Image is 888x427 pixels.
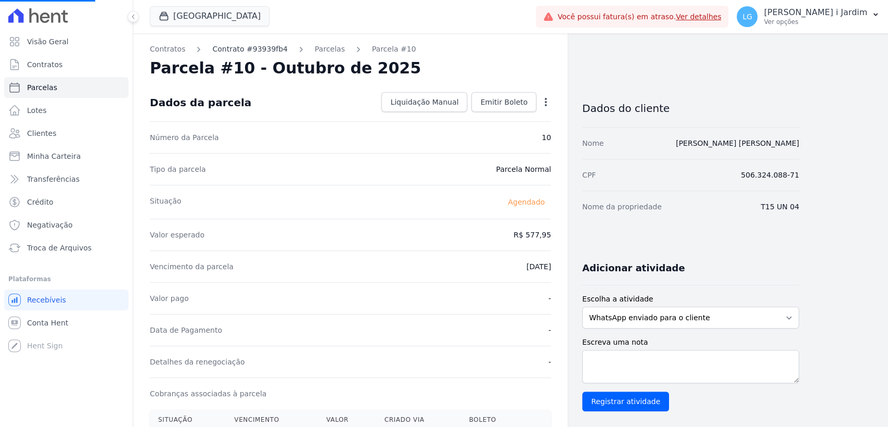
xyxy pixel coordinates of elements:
label: Escolha a atividade [582,294,799,305]
a: Ver detalhes [676,12,722,21]
span: Você possui fatura(s) em atraso. [558,11,722,22]
a: Conta Hent [4,312,128,333]
a: Lotes [4,100,128,121]
span: Negativação [27,220,73,230]
span: Conta Hent [27,318,68,328]
a: Clientes [4,123,128,144]
dt: Nome [582,138,603,148]
button: LG [PERSON_NAME] i Jardim Ver opções [728,2,888,31]
div: Dados da parcela [150,96,251,109]
dt: Nome da propriedade [582,202,662,212]
span: Contratos [27,59,62,70]
span: Visão Geral [27,36,69,47]
dd: 10 [542,132,551,143]
dt: Número da Parcela [150,132,219,143]
a: Parcela #10 [372,44,416,55]
button: [GEOGRAPHIC_DATA] [150,6,269,26]
p: [PERSON_NAME] i Jardim [764,7,867,18]
a: Recebíveis [4,290,128,310]
span: Emitir Boleto [480,97,527,107]
input: Registrar atividade [582,392,669,411]
dd: - [548,357,551,367]
span: Parcelas [27,82,57,93]
a: Contratos [4,54,128,75]
a: Visão Geral [4,31,128,52]
dt: CPF [582,170,596,180]
a: Liquidação Manual [381,92,467,112]
dd: [DATE] [526,261,551,272]
span: Crédito [27,197,54,207]
a: Minha Carteira [4,146,128,167]
h3: Dados do cliente [582,102,799,115]
dd: 506.324.088-71 [741,170,799,180]
span: Recebíveis [27,295,66,305]
dt: Tipo da parcela [150,164,206,174]
dt: Cobranças associadas à parcela [150,388,266,399]
dd: - [548,293,551,304]
dt: Vencimento da parcela [150,261,234,272]
dt: Data de Pagamento [150,325,222,335]
span: LG [742,13,752,20]
span: Liquidação Manual [390,97,458,107]
label: Escreva uma nota [582,337,799,348]
span: Lotes [27,105,47,116]
a: Troca de Arquivos [4,237,128,258]
span: Clientes [27,128,56,139]
a: Crédito [4,192,128,212]
a: Contratos [150,44,185,55]
h3: Adicionar atividade [582,262,685,274]
span: Agendado [501,196,551,208]
a: [PERSON_NAME] [PERSON_NAME] [676,139,799,147]
dd: - [548,325,551,335]
a: Negativação [4,215,128,235]
dt: Detalhes da renegociação [150,357,245,367]
h2: Parcela #10 - Outubro de 2025 [150,59,421,78]
nav: Breadcrumb [150,44,551,55]
dt: Valor esperado [150,230,204,240]
dd: R$ 577,95 [513,230,551,240]
dt: Situação [150,196,182,208]
dd: T15 UN 04 [761,202,799,212]
a: Parcelas [4,77,128,98]
span: Transferências [27,174,80,184]
dd: Parcela Normal [496,164,551,174]
dt: Valor pago [150,293,189,304]
a: Contrato #93939fb4 [212,44,288,55]
a: Parcelas [315,44,345,55]
a: Transferências [4,169,128,190]
a: Emitir Boleto [471,92,536,112]
span: Minha Carteira [27,151,81,161]
span: Troca de Arquivos [27,243,92,253]
p: Ver opções [764,18,867,26]
div: Plataformas [8,273,124,285]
